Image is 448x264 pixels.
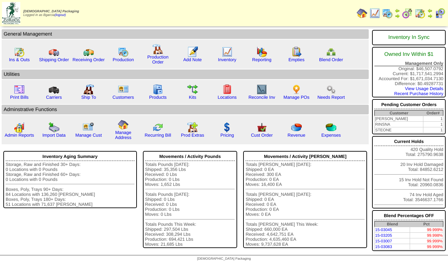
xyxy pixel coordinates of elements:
[423,110,443,116] th: Order#
[10,95,29,100] a: Print Bills
[23,10,79,13] span: [DEMOGRAPHIC_DATA] Packaging
[375,127,423,133] td: STEONE
[326,122,336,133] img: pie_chart2.png
[222,47,232,57] img: line_graph.gif
[49,47,59,57] img: truck.gif
[153,84,163,95] img: cabinet.gif
[374,31,443,44] div: Inventory In Sync
[410,221,443,227] th: Pct
[49,84,59,95] img: truck3.gif
[83,122,95,133] img: managecust.png
[375,239,392,243] a: 15-03007
[283,95,309,100] a: Manage POs
[374,211,443,220] div: Blend Percentages OFF
[410,238,443,244] td: 99.999%
[372,47,446,97] div: Original: $46,507.0792 Current: $1,717,541.2994 Accounted For: $1,671,034.7130 Difference: $0.492...
[6,152,135,161] div: Inventory Aging Summary
[49,122,59,133] img: import.gif
[145,162,235,247] div: Totals Pounds [DATE]: Shipped: 35,356 Lbs Received: 0 Lbs Production: 0 Lbs Moves: 1,652 Lbs Tota...
[222,122,232,133] img: dollar.gif
[375,116,423,122] td: [PERSON_NAME]
[369,8,380,19] img: line_graph.gif
[375,221,410,227] th: Blend
[5,133,34,138] a: Admin Reports
[374,137,443,146] div: Current Holds
[375,122,423,127] td: RINSNA
[326,84,336,95] img: workflow.png
[55,13,66,17] a: (logout)
[187,122,198,133] img: prodextras.gif
[321,133,341,138] a: Expenses
[9,57,30,62] a: Ins & Outs
[395,13,400,19] img: arrowright.gif
[405,86,443,91] a: View Usage Details
[317,95,345,100] a: Needs Report
[427,13,433,19] img: arrowright.gif
[256,84,267,95] img: line_graph2.gif
[187,84,198,95] img: workflow.gif
[375,233,392,238] a: 15-03205
[42,133,66,138] a: Import Data
[83,47,94,57] img: truck2.gif
[410,233,443,238] td: 99.998%
[115,130,132,140] a: Manage Address
[435,8,445,19] img: calendarcustomer.gif
[287,133,305,138] a: Revenue
[291,47,302,57] img: workorder.gif
[372,136,446,208] div: 420 Quality Hold Total: 275790.9638 20 Inv Hold Damaged Total: 84852.6212 15 Inv Hold Not Found T...
[145,133,171,138] a: Recurring Bill
[326,47,336,57] img: network.png
[81,95,96,100] a: Ship To
[218,57,236,62] a: Inventory
[73,57,105,62] a: Receiving Order
[2,105,369,114] td: Adminstrative Functions
[83,84,94,95] img: factory2.gif
[218,95,236,100] a: Locations
[248,95,275,100] a: Reconcile Inv
[197,257,251,261] span: [DEMOGRAPHIC_DATA] Packaging
[183,57,202,62] a: Add Note
[402,8,413,19] img: calendarblend.gif
[410,244,443,250] td: 99.999%
[14,122,25,133] img: graph2.png
[375,110,423,116] th: Customer
[252,57,271,62] a: Reporting
[181,133,204,138] a: Prod Extras
[423,122,443,127] td: 1
[395,8,400,13] img: arrowleft.gif
[256,122,267,133] img: cust_order.png
[222,84,232,95] img: locations.gif
[14,47,25,57] img: calendarinout.gif
[415,8,425,19] img: calendarinout.gif
[245,162,365,247] div: Totals [PERSON_NAME] [DATE]: Shipped: 0 EA Received: 300 EA Production: 0 EA Moves: 16,400 EA Tot...
[46,95,62,100] a: Carriers
[118,47,129,57] img: calendarprod.gif
[427,8,433,13] img: arrowleft.gif
[357,8,367,19] img: home.gif
[153,44,163,55] img: factory.gif
[14,84,25,95] img: invoice2.gif
[187,47,198,57] img: orders.gif
[256,47,267,57] img: graph.gif
[6,162,135,207] div: Storage, Raw and Finished 30+ Days: 0 Locations with 0 Pounds Storage, Raw and Finished 60+ Days:...
[319,57,343,62] a: Blend Order
[291,122,302,133] img: pie_chart.png
[23,10,79,17] span: Logged in as Bgarcia
[251,133,272,138] a: Cust Order
[423,127,443,133] td: 1
[374,48,443,61] div: Owned Inv Within $1
[288,57,304,62] a: Empties
[75,133,102,138] a: Manage Cust
[149,95,167,100] a: Products
[2,2,20,24] img: zoroco-logo-small.webp
[147,55,169,65] a: Production Order
[375,244,392,249] a: 15-03083
[374,100,443,109] div: Pending Customer Orders
[410,227,443,233] td: 99.999%
[145,152,235,161] div: Movements / Activity Pounds
[39,57,69,62] a: Shipping Order
[113,57,134,62] a: Production
[291,84,302,95] img: po.png
[113,95,134,100] a: Customers
[189,95,196,100] a: Kits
